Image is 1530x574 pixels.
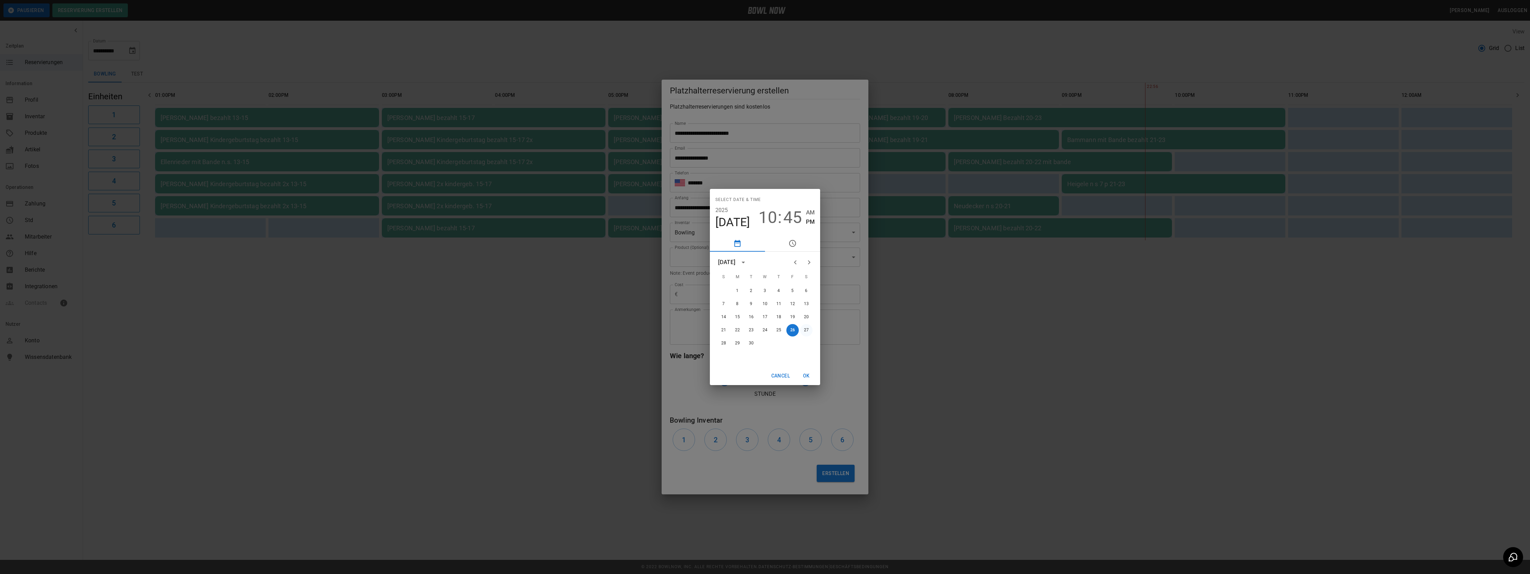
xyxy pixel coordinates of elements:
[745,270,757,284] span: Tuesday
[773,285,785,297] button: 4
[745,324,757,336] button: 23
[717,337,730,350] button: 28
[800,285,813,297] button: 6
[731,285,744,297] button: 1
[786,298,799,310] button: 12
[715,215,750,230] button: [DATE]
[765,235,820,252] button: pick time
[773,324,785,336] button: 25
[759,311,771,323] button: 17
[786,311,799,323] button: 19
[806,217,815,226] button: PM
[717,298,730,310] button: 7
[717,270,730,284] span: Sunday
[800,270,813,284] span: Saturday
[800,298,813,310] button: 13
[718,258,735,266] div: [DATE]
[773,298,785,310] button: 11
[758,208,777,227] button: 10
[715,194,761,205] span: Select date & time
[717,324,730,336] button: 21
[745,285,757,297] button: 2
[795,370,817,382] button: OK
[800,324,813,336] button: 27
[745,298,757,310] button: 9
[773,270,785,284] span: Thursday
[731,337,744,350] button: 29
[759,298,771,310] button: 10
[745,311,757,323] button: 16
[800,311,813,323] button: 20
[778,208,782,227] span: :
[731,324,744,336] button: 22
[768,370,793,382] button: Cancel
[759,324,771,336] button: 24
[759,270,771,284] span: Wednesday
[717,311,730,323] button: 14
[731,311,744,323] button: 15
[715,205,728,215] button: 2025
[786,324,799,336] button: 26
[802,255,816,269] button: Next month
[786,270,799,284] span: Friday
[806,208,815,217] button: AM
[731,270,744,284] span: Monday
[759,285,771,297] button: 3
[745,337,757,350] button: 30
[731,298,744,310] button: 8
[773,311,785,323] button: 18
[786,285,799,297] button: 5
[788,255,802,269] button: Previous month
[710,235,765,252] button: pick date
[783,208,802,227] button: 45
[737,256,749,268] button: calendar view is open, switch to year view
